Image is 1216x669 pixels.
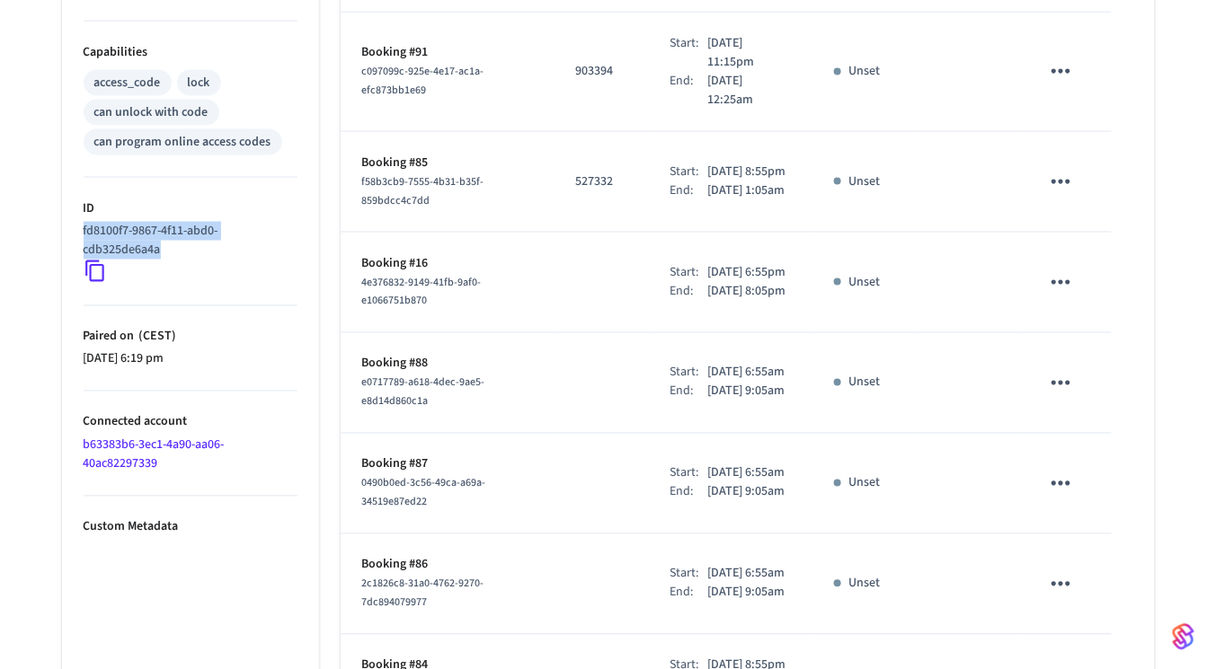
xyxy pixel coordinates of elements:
p: Unset [848,62,880,81]
div: End: [670,282,708,301]
p: Unset [848,575,880,594]
p: [DATE] 6:55am [708,364,786,383]
div: Start: [670,163,708,181]
p: [DATE] 6:55am [708,565,786,584]
p: [DATE] 6:55am [708,464,786,483]
p: [DATE] 8:05pm [708,282,786,301]
p: [DATE] 6:19 pm [84,350,297,369]
p: 903394 [576,62,627,81]
p: [DATE] 6:55pm [708,263,786,282]
p: [DATE] 8:55pm [708,163,786,181]
span: f58b3cb9-7555-4b31-b35f-859bdcc4c7dd [362,174,484,208]
p: [DATE] 1:05am [708,181,786,200]
img: SeamLogoGradient.69752ec5.svg [1173,622,1194,651]
p: Unset [848,474,880,493]
p: Unset [848,172,880,191]
p: Paired on [84,328,297,347]
span: 0490b0ed-3c56-49ca-a69a-34519e87ed22 [362,476,486,510]
p: Booking #88 [362,355,533,374]
p: Unset [848,374,880,392]
p: Booking #85 [362,154,533,172]
p: Booking #87 [362,455,533,474]
p: Booking #91 [362,43,533,62]
div: Start: [670,263,708,282]
span: 2c1826c8-31a0-4762-9270-7dc894079977 [362,577,484,611]
span: e0717789-a618-4dec-9ae5-e8d14d860c1a [362,375,485,409]
p: Connected account [84,413,297,432]
p: [DATE] 9:05am [708,584,786,603]
p: Custom Metadata [84,518,297,537]
span: 4e376832-9149-41fb-9af0-e1066751b870 [362,275,482,309]
a: b63383b6-3ec1-4a90-aa06-40ac82297339 [84,436,225,473]
div: End: [670,483,708,502]
p: fd8100f7-9867-4f11-abd0-cdb325de6a4a [84,222,290,260]
p: [DATE] 9:05am [708,383,786,401]
div: End: [670,72,708,110]
p: Booking #16 [362,254,533,273]
p: [DATE] 11:15pm [707,34,791,72]
div: Start: [670,464,708,483]
div: End: [670,181,708,200]
div: End: [670,584,708,603]
div: lock [188,74,210,92]
p: [DATE] 9:05am [708,483,786,502]
p: ID [84,199,297,218]
div: access_code [94,74,161,92]
p: Unset [848,273,880,292]
div: can program online access codes [94,133,271,152]
p: Capabilities [84,43,297,62]
span: c097099c-925e-4e17-ac1a-efc873bb1e69 [362,64,484,98]
div: Start: [670,565,708,584]
div: can unlock with code [94,103,209,122]
span: ( CEST ) [135,328,176,346]
div: End: [670,383,708,401]
p: 527332 [576,172,627,191]
p: Booking #86 [362,556,533,575]
div: Start: [670,34,708,72]
p: [DATE] 12:25am [707,72,791,110]
div: Start: [670,364,708,383]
